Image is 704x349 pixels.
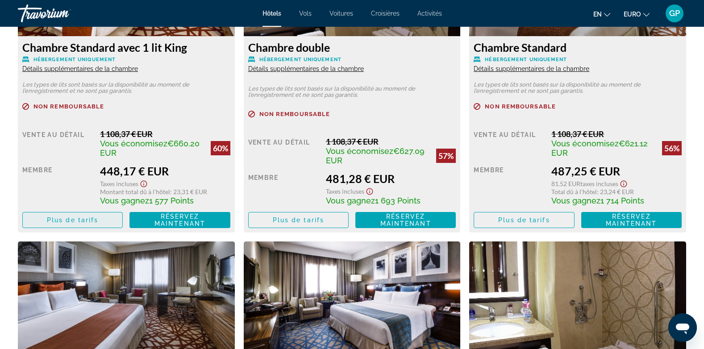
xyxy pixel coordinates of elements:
[581,212,682,228] button: Réservez maintenant
[326,146,425,165] span: €627.09 EUR
[100,164,169,178] font: 448,17 € EUR
[248,137,319,165] div: Vente au détail
[248,41,330,54] font: Chambre double
[100,188,230,195] div: : 23,31 € EUR
[47,216,98,224] span: Plus de tarifs
[329,10,353,17] a: Voitures
[498,216,550,224] span: Plus de tarifs
[326,146,393,156] span: Vous économisez
[248,86,456,98] p: Les types de lits sont basés sur la disponibilité au moment de l’enregistrement et ne sont pas ga...
[100,196,149,205] span: Vous gagnez
[259,111,330,117] span: Non remboursable
[593,11,602,18] span: en
[551,129,682,139] div: 1 108,37 € EUR
[474,129,545,158] div: Vente au détail
[100,129,230,139] div: 1 108,37 € EUR
[593,8,610,21] button: Changer la langue
[299,10,312,17] a: Vols
[129,212,230,228] button: Réservez maintenant
[22,65,138,72] span: Détails supplémentaires de la chambre
[668,313,697,342] iframe: Bouton de lancement de la fenêtre de messagerie
[154,213,205,227] span: Réservez maintenant
[248,172,319,205] div: Membre
[326,187,364,195] span: Taxes incluses
[663,4,686,23] button: Menu utilisateur
[580,180,618,187] span: Taxes incluses
[669,9,680,18] span: GP
[262,10,281,17] a: Hôtels
[326,137,456,146] div: 1 108,37 € EUR
[18,2,107,25] a: Travorium
[33,104,104,109] span: Non remboursable
[474,65,589,72] span: Détails supplémentaires de la chambre
[22,41,187,54] font: Chambre Standard avec 1 lit King
[662,141,682,155] div: 56%
[100,180,138,187] span: Taxes incluses
[485,104,556,109] span: Non remboursable
[273,216,324,224] span: Plus de tarifs
[624,11,641,18] span: EURO
[371,10,400,17] a: Croisières
[211,141,230,155] div: 60%
[600,196,644,205] span: 1 714 Points
[326,196,375,205] span: Vous gagnez
[474,41,567,54] font: Chambre Standard
[355,212,456,228] button: Réservez maintenant
[22,82,230,94] p: Les types de lits sont basés sur la disponibilité au moment de l’enregistrement et ne sont pas ga...
[22,212,123,228] button: Plus de tarifs
[474,82,682,94] p: Les types de lits sont basés sur la disponibilité au moment de l’enregistrement et ne sont pas ga...
[259,57,342,62] span: Hébergement uniquement
[551,188,682,195] div: : 23,24 € EUR
[380,213,431,227] span: Réservez maintenant
[100,139,167,148] span: Vous économisez
[22,164,93,205] div: Membre
[551,180,580,187] span: 81.52 EUR
[138,178,149,188] button: Afficher l’avis de non-responsabilité sur les taxes et les frais
[624,8,650,21] button: Changer de devise
[364,185,375,195] button: Afficher l’avis de non-responsabilité sur les taxes et les frais
[375,196,421,205] span: 1 693 Points
[606,213,657,227] span: Réservez maintenant
[551,139,648,158] span: €621.12 EUR
[551,196,600,205] span: Vous gagnez
[474,164,545,205] div: Membre
[551,139,619,148] span: Vous économisez
[100,188,170,195] span: Montant total dû à l’hôtel
[326,172,395,185] font: 481,28 € EUR
[474,212,574,228] button: Plus de tarifs
[551,164,620,178] font: 487,25 € EUR
[248,212,349,228] button: Plus de tarifs
[551,188,597,195] span: Total dû à l’hôtel
[485,57,567,62] span: Hébergement uniquement
[22,129,93,158] div: Vente au détail
[149,196,194,205] span: 1 577 Points
[417,10,442,17] a: Activités
[33,57,116,62] span: Hébergement uniquement
[436,149,456,163] div: 57%
[100,139,200,158] span: €660.20 EUR
[618,178,629,188] button: Afficher l’avis de non-responsabilité sur les taxes et les frais
[248,65,364,72] span: Détails supplémentaires de la chambre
